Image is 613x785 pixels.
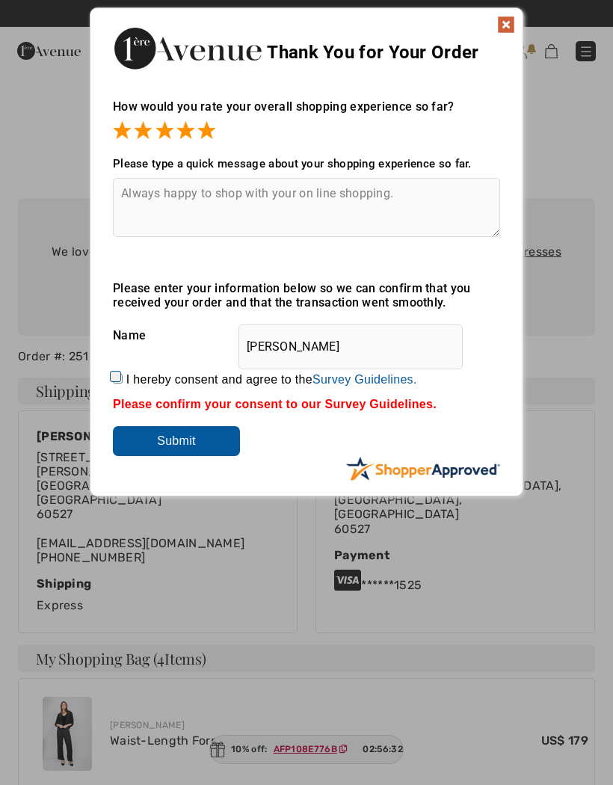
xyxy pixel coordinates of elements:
[113,157,500,170] div: Please type a quick message about your shopping experience so far.
[497,16,515,34] img: x
[267,42,478,63] span: Thank You for Your Order
[126,373,417,387] label: I hereby consent and agree to the
[113,84,500,142] div: How would you rate your overall shopping experience so far?
[113,398,500,411] div: Please confirm your consent to our Survey Guidelines.
[113,281,500,310] div: Please enter your information below so we can confirm that you received your order and that the t...
[312,373,417,386] a: Survey Guidelines.
[113,426,240,456] input: Submit
[113,23,262,73] img: Thank You for Your Order
[113,317,500,354] div: Name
